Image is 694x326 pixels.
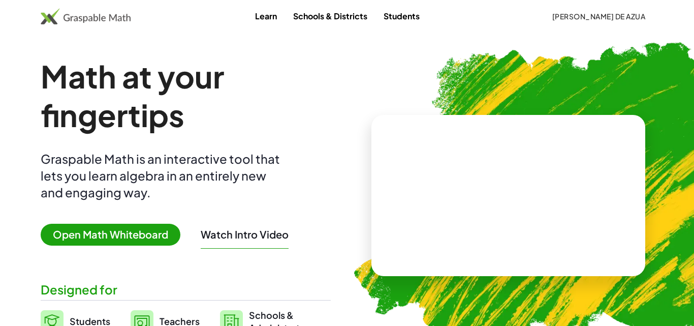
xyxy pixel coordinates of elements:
[544,7,653,25] button: [PERSON_NAME] De Azua
[41,151,285,201] div: Graspable Math is an interactive tool that lets you learn algebra in an entirely new and engaging...
[41,281,331,298] div: Designed for
[247,7,285,25] a: Learn
[41,230,188,241] a: Open Math Whiteboard
[41,57,331,134] h1: Math at your fingertips
[285,7,375,25] a: Schools & Districts
[552,12,645,21] span: [PERSON_NAME] De Azua
[41,224,180,246] span: Open Math Whiteboard
[201,228,289,241] button: Watch Intro Video
[375,7,428,25] a: Students
[432,158,585,234] video: What is this? This is dynamic math notation. Dynamic math notation plays a central role in how Gr...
